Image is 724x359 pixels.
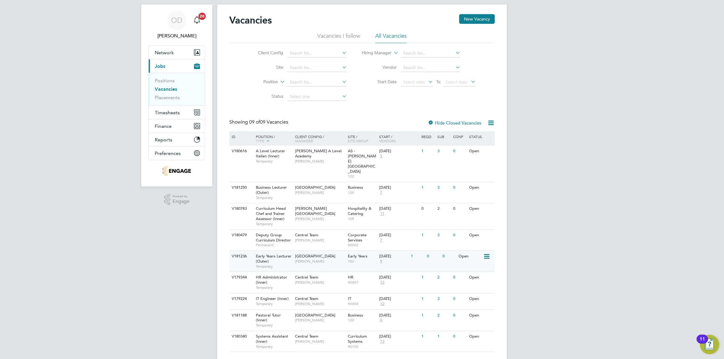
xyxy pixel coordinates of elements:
[287,78,347,87] input: Search for...
[164,194,190,205] a: Powered byEngage
[295,296,318,301] span: Central Team
[256,254,291,264] span: Early Years Lecturer (Outer)
[452,230,467,241] div: 0
[295,280,345,285] span: [PERSON_NAME]
[420,331,436,342] div: 1
[256,275,287,285] span: HR Administrator (Inner)
[295,238,345,243] span: [PERSON_NAME]
[452,131,467,142] div: Conf
[348,344,376,349] span: 90105
[256,296,289,301] span: IT Engineer (Inner)
[173,199,189,204] span: Engage
[287,64,347,72] input: Search for...
[256,313,281,323] span: Pastoral Tutor (Inner)
[468,146,494,157] div: Open
[256,222,292,226] span: Temporary
[149,106,205,119] button: Timesheets
[295,216,345,221] span: [PERSON_NAME]
[700,335,719,354] button: Open Resource Center, 11 new notifications
[379,154,383,159] span: 5
[436,203,452,214] div: 2
[436,272,452,283] div: 2
[452,272,467,283] div: 0
[468,230,494,241] div: Open
[155,110,180,115] span: Timesheets
[357,50,392,56] label: Hiring Manager
[468,182,494,193] div: Open
[243,79,278,85] label: Position
[468,203,494,214] div: Open
[436,146,452,157] div: 3
[452,203,467,214] div: 0
[230,230,251,241] div: V180479
[436,182,452,193] div: 3
[295,159,345,164] span: [PERSON_NAME]
[441,251,457,262] div: 0
[229,14,272,26] h2: Vacancies
[295,334,318,339] span: Central Team
[420,230,436,241] div: 1
[230,182,251,193] div: V181250
[348,259,376,264] span: 102
[230,203,251,214] div: V180783
[249,50,283,55] label: Client Config
[348,174,376,179] span: 122
[379,339,385,344] span: 13
[295,275,318,280] span: Central Team
[155,150,181,156] span: Preferences
[149,59,205,73] button: Jobs
[155,63,165,69] span: Jobs
[163,166,191,176] img: jambo-logo-retina.png
[295,232,318,238] span: Central Team
[251,131,294,146] div: Position /
[148,11,205,39] a: OD[PERSON_NAME]
[468,310,494,321] div: Open
[348,280,376,285] span: 90007
[428,120,481,126] label: Hide Closed Vacancies
[401,49,460,58] input: Search for...
[348,206,371,216] span: Hospitality & Catering
[173,194,189,199] span: Powered by
[452,331,467,342] div: 0
[155,86,177,92] a: Vacancies
[436,131,452,142] div: Sub
[256,148,285,159] span: A Level Lecturer Italian (Inner)
[348,190,376,195] span: 120
[436,230,452,241] div: 3
[295,254,335,259] span: [GEOGRAPHIC_DATA]
[295,148,341,159] span: [PERSON_NAME] A Level Academy
[379,206,418,211] div: [DATE]
[379,296,418,301] div: [DATE]
[230,293,251,304] div: V179224
[229,119,289,125] div: Showing
[379,275,418,280] div: [DATE]
[420,182,436,193] div: 1
[420,131,436,142] div: Reqd
[375,32,407,43] li: All Vacancies
[452,182,467,193] div: 0
[294,131,346,146] div: Client Config /
[295,339,345,344] span: [PERSON_NAME]
[446,79,467,85] span: Select date
[230,331,251,342] div: V180340
[249,119,260,125] span: 09 of
[379,254,408,259] div: [DATE]
[379,334,418,339] div: [DATE]
[468,293,494,304] div: Open
[256,323,292,328] span: Temporary
[468,331,494,342] div: Open
[155,137,172,143] span: Reports
[468,131,494,142] div: Status
[379,149,418,154] div: [DATE]
[148,32,205,39] span: Ollie Dart
[256,159,292,164] span: Temporary
[256,264,292,269] span: Temporary
[230,310,251,321] div: V181188
[149,119,205,133] button: Finance
[198,13,206,20] span: 20
[149,46,205,59] button: Network
[348,275,353,280] span: HR
[256,344,292,349] span: Temporary
[348,138,368,143] span: Site Group
[249,93,283,99] label: Status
